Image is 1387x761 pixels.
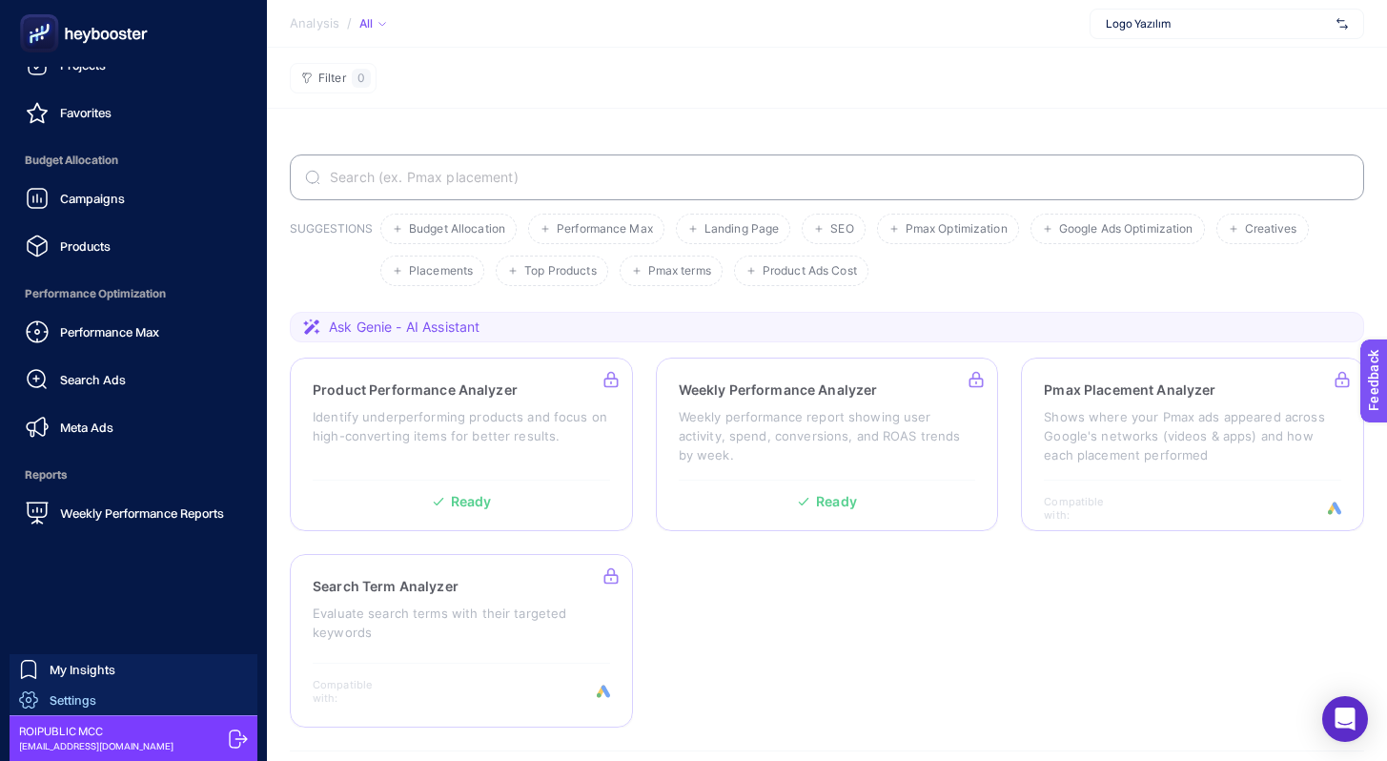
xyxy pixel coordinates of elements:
[10,685,257,715] a: Settings
[326,170,1349,185] input: Search
[1336,14,1348,33] img: svg%3e
[1106,16,1329,31] span: Logo Yazılım
[19,724,173,739] span: ROIPUBLIC MCC
[60,105,112,120] span: Favorites
[290,358,633,531] a: Product Performance AnalyzerIdentify underperforming products and focus on high-converting items ...
[704,222,779,237] span: Landing Page
[409,264,473,278] span: Placements
[359,16,386,31] div: All
[906,222,1008,237] span: Pmax Optimization
[1059,222,1193,237] span: Google Ads Optimization
[357,71,365,86] span: 0
[763,264,857,278] span: Product Ads Cost
[409,222,505,237] span: Budget Allocation
[648,264,711,278] span: Pmax terms
[524,264,596,278] span: Top Products
[50,692,96,708] span: Settings
[1322,696,1368,742] div: Open Intercom Messenger
[19,739,173,753] span: [EMAIL_ADDRESS][DOMAIN_NAME]
[347,15,352,31] span: /
[830,222,853,237] span: SEO
[15,494,252,532] a: Weekly Performance Reports
[60,420,113,435] span: Meta Ads
[557,222,653,237] span: Performance Max
[50,662,115,677] span: My Insights
[60,238,111,254] span: Products
[15,275,252,313] span: Performance Optimization
[15,227,252,265] a: Products
[15,93,252,132] a: Favorites
[15,141,252,179] span: Budget Allocation
[15,313,252,351] a: Performance Max
[10,654,257,685] a: My Insights
[290,221,373,286] h3: SUGGESTIONS
[290,63,377,93] button: Filter0
[290,16,339,31] span: Analysis
[329,318,479,337] span: Ask Genie - AI Assistant
[15,360,252,399] a: Search Ads
[15,179,252,217] a: Campaigns
[1245,222,1297,237] span: Creatives
[60,372,126,387] span: Search Ads
[15,456,252,494] span: Reports
[60,324,159,339] span: Performance Max
[15,408,252,446] a: Meta Ads
[1021,358,1364,531] a: Pmax Placement AnalyzerShows where your Pmax ads appeared across Google's networks (videos & apps...
[60,191,125,206] span: Campaigns
[290,554,633,728] a: Search Term AnalyzerEvaluate search terms with their targeted keywordsCompatible with:
[60,505,224,521] span: Weekly Performance Reports
[656,358,999,531] a: Weekly Performance AnalyzerWeekly performance report showing user activity, spend, conversions, a...
[318,72,346,86] span: Filter
[11,6,72,21] span: Feedback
